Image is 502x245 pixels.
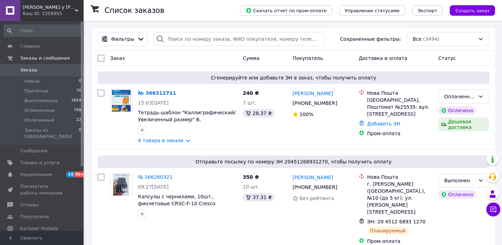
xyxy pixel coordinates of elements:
[367,238,433,245] div: Пром-оплата
[20,214,49,220] span: Покупатели
[20,171,52,178] span: Уведомления
[138,138,184,143] a: 4 товара в заказе
[79,78,81,84] span: 0
[24,88,48,94] span: Принятые
[111,36,134,43] span: Фильтры
[24,107,55,114] span: Отмененные
[243,90,259,96] span: 240 ₴
[138,100,169,106] span: 15:03[DATE]
[76,117,81,123] span: 22
[293,174,333,181] a: [PERSON_NAME]
[418,8,437,13] span: Экспорт
[243,174,259,180] span: 350 ₴
[24,127,79,140] span: Заказы из [GEOGRAPHIC_DATA]
[450,5,495,16] button: Создать заказ
[138,194,215,206] a: Капсулы с чернилами, 10шт., фиолетовые CRSC-F-10 Cresco
[339,5,405,16] button: Управление статусами
[20,202,39,208] span: Отзывы
[20,67,37,73] span: Заказы
[412,36,422,43] span: Все
[100,158,487,165] span: Отправьте посылку по номеру ЭН 20451268931270, чтобы получить оплату
[110,174,132,196] a: Фото товару
[79,127,81,140] span: 0
[243,100,256,106] span: 7 шт.
[113,174,130,196] img: Фото товару
[243,55,260,61] span: Сумма
[455,8,489,13] span: Создать заказ
[3,24,82,37] input: Поиск
[20,225,58,232] span: Каталог ProSale
[23,4,75,10] span: Канцтовары у Евдокии "uEvdoki"
[138,174,172,180] a: № 366260321
[20,43,40,49] span: Главная
[243,184,260,190] span: 10 шт.
[438,117,489,131] div: Дешевая доставка
[367,97,433,117] div: [GEOGRAPHIC_DATA], Поштомат №25535: вул. [STREET_ADDRESS]
[367,219,426,224] span: ЭН: 20 4512 6893 1270
[444,93,475,100] div: Оплаченный
[367,227,409,235] div: Планируемый
[293,90,333,97] a: [PERSON_NAME]
[24,78,40,84] span: Новые
[74,107,81,114] span: 748
[20,55,70,61] span: Заказы и сообщения
[110,55,125,61] span: Заказ
[444,177,475,184] div: Выполнен
[153,32,324,46] input: Поиск по номеру заказа, ФИО покупателя, номеру телефона, Email, номеру накладной
[291,182,339,192] div: [PHONE_NUMBER]
[20,183,64,196] span: Показатели работы компании
[359,55,407,61] span: Доставка и оплата
[20,160,60,166] span: Товары и услуги
[243,109,275,117] div: 28.37 ₴
[23,10,84,17] div: Ваш ID: 3358955
[240,5,332,16] button: Скачать отчет по пром-оплате
[74,171,86,177] span: 99+
[100,74,487,81] span: Сгенерируйте или добавьте ЭН в заказ, чтобы получить оплату
[246,7,327,14] span: Скачать отчет по пром-оплате
[138,110,236,136] a: Тетрадь-шаблон "Каллиграфический/Увеличенный размер" В.[PERSON_NAME] (Укр) Синий. 2716 Школа
[412,5,443,16] button: Экспорт
[112,90,131,112] img: Фото товару
[66,171,74,177] span: 14
[291,98,339,108] div: [PHONE_NUMBER]
[20,148,47,154] span: Сообщения
[345,8,400,13] span: Управление статусами
[340,36,401,43] span: Сохраненные фильтры:
[486,202,500,216] button: Чат с покупателем
[24,98,58,104] span: Выполненные
[367,130,433,137] div: Пром-оплата
[367,181,433,215] div: г. [PERSON_NAME] ([GEOGRAPHIC_DATA].), №10 (до 5 кг): ул. [PERSON_NAME][STREET_ADDRESS]
[438,55,456,61] span: Статус
[24,117,54,123] span: Оплаченные
[110,90,132,112] a: Фото товару
[367,121,400,127] a: Добавить ЭН
[105,6,164,15] h1: Список заказов
[423,36,439,42] span: (3494)
[438,106,476,115] div: Оплачено
[293,55,323,61] span: Покупатель
[443,7,495,13] a: Создать заказ
[243,193,275,201] div: 37.31 ₴
[71,98,81,104] span: 2654
[300,112,314,117] span: 100%
[300,196,334,201] span: Без рейтинга
[367,174,433,181] div: Нова Пошта
[438,190,476,199] div: Оплачено
[367,90,433,97] div: Нова Пошта
[76,88,81,94] span: 70
[138,184,169,190] span: 09:27[DATE]
[138,90,176,96] a: № 366312711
